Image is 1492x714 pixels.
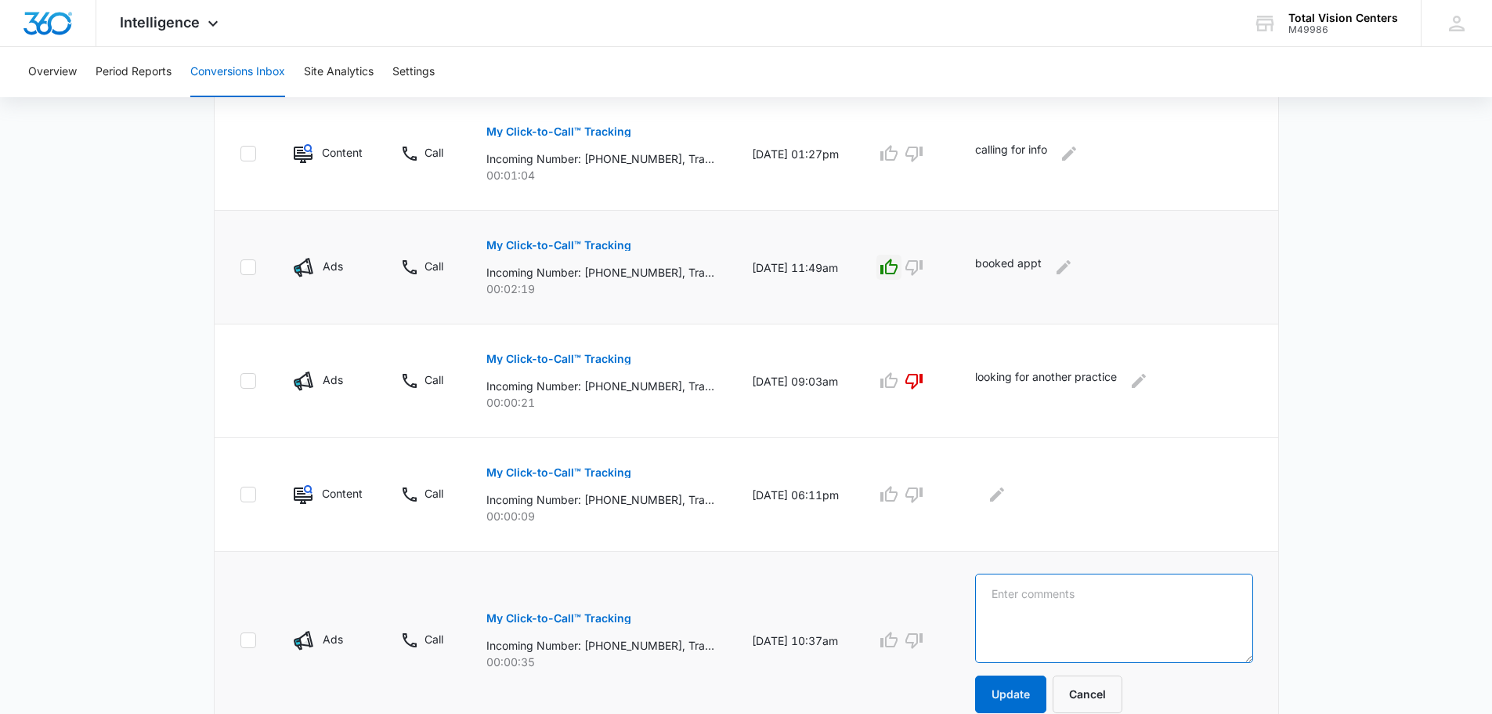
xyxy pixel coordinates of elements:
button: My Click-to-Call™ Tracking [486,340,631,378]
button: Period Reports [96,47,172,97]
p: 00:00:21 [486,394,714,411]
div: account name [1288,12,1398,24]
button: My Click-to-Call™ Tracking [486,227,631,264]
button: Conversions Inbox [190,47,285,97]
button: Edit Comments [1057,141,1082,166]
p: 00:01:04 [486,167,714,183]
button: Overview [28,47,77,97]
p: 00:00:09 [486,508,714,524]
p: My Click-to-Call™ Tracking [486,353,631,364]
button: Edit Comments [984,482,1010,507]
p: calling for info [975,141,1047,166]
p: Incoming Number: [PHONE_NUMBER], Tracking Number: [PHONE_NUMBER], Ring To: [PHONE_NUMBER], Caller... [486,150,714,167]
p: 00:00:35 [486,654,714,670]
p: Content [322,485,362,502]
p: Incoming Number: [PHONE_NUMBER], Tracking Number: [PHONE_NUMBER], Ring To: [PHONE_NUMBER], Caller... [486,378,714,394]
td: [DATE] 01:27pm [733,97,858,211]
div: account id [1288,24,1398,35]
span: Intelligence [120,14,200,31]
td: [DATE] 06:11pm [733,438,858,552]
p: Incoming Number: [PHONE_NUMBER], Tracking Number: [PHONE_NUMBER], Ring To: [PHONE_NUMBER], Caller... [486,264,714,281]
p: My Click-to-Call™ Tracking [486,240,631,251]
button: My Click-to-Call™ Tracking [486,113,631,150]
p: My Click-to-Call™ Tracking [486,467,631,478]
p: My Click-to-Call™ Tracking [486,126,631,137]
td: [DATE] 09:03am [733,324,858,438]
p: Call [424,144,443,161]
p: Ads [323,371,343,388]
p: booked appt [975,255,1042,280]
p: Incoming Number: [PHONE_NUMBER], Tracking Number: [PHONE_NUMBER], Ring To: [PHONE_NUMBER], Caller... [486,637,714,654]
button: Edit Comments [1126,368,1151,393]
button: My Click-to-Call™ Tracking [486,454,631,491]
p: Call [424,631,443,647]
button: Edit Comments [1051,255,1076,280]
button: Cancel [1053,676,1122,713]
p: My Click-to-Call™ Tracking [486,613,631,624]
p: Ads [323,631,343,647]
p: Call [424,258,443,274]
p: 00:02:19 [486,281,714,297]
p: Call [424,371,443,388]
p: Incoming Number: [PHONE_NUMBER], Tracking Number: [PHONE_NUMBER], Ring To: [PHONE_NUMBER], Caller... [486,491,714,508]
p: Call [424,485,443,502]
p: looking for another practice [975,368,1117,393]
p: Ads [323,258,343,274]
td: [DATE] 11:49am [733,211,858,324]
button: Update [975,676,1046,713]
button: Settings [392,47,435,97]
p: Content [322,144,362,161]
button: Site Analytics [304,47,374,97]
button: My Click-to-Call™ Tracking [486,600,631,637]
